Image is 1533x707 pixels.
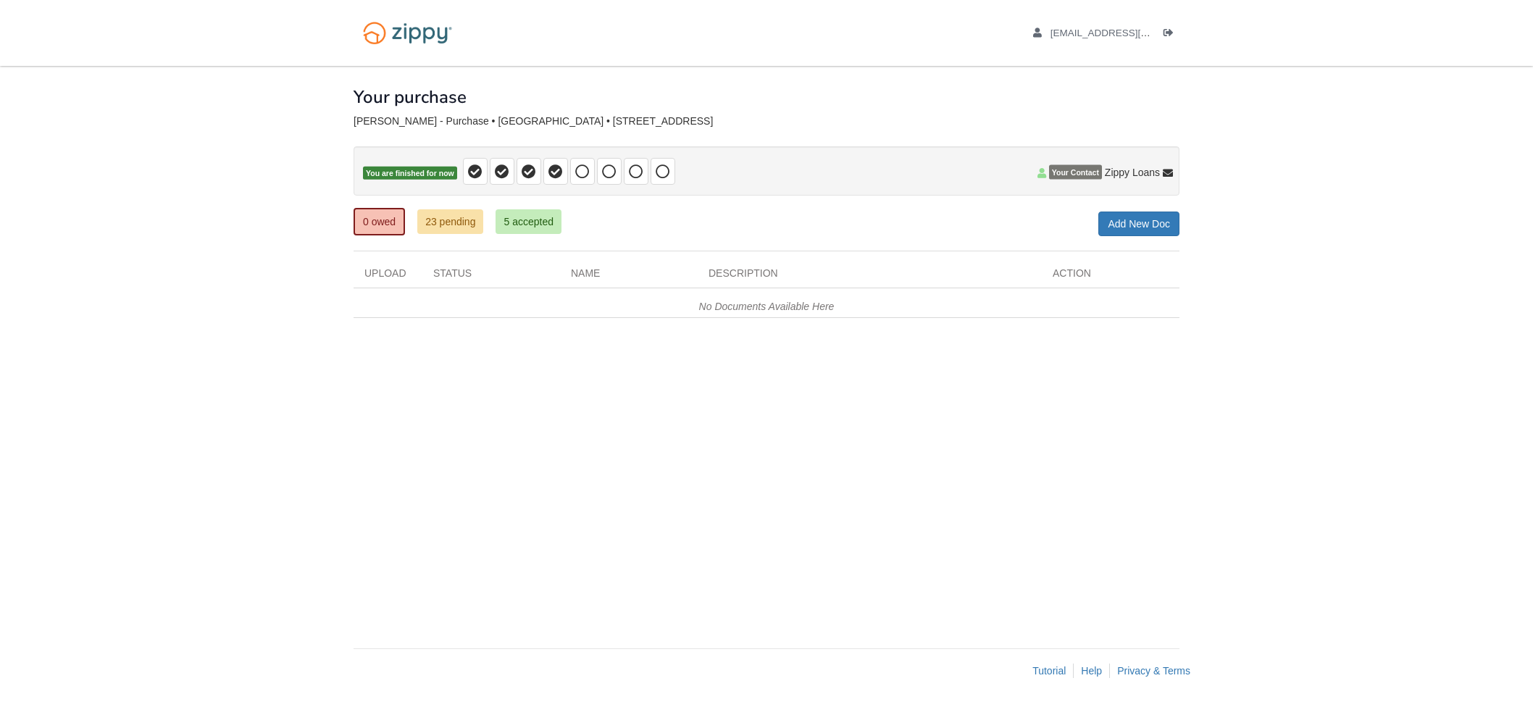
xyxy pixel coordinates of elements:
[1042,266,1179,288] div: Action
[354,266,422,288] div: Upload
[1164,28,1179,42] a: Log out
[354,208,405,235] a: 0 owed
[363,167,457,180] span: You are finished for now
[1033,28,1216,42] a: edit profile
[354,115,1179,127] div: [PERSON_NAME] - Purchase • [GEOGRAPHIC_DATA] • [STREET_ADDRESS]
[417,209,483,234] a: 23 pending
[1117,665,1190,677] a: Privacy & Terms
[1105,165,1160,180] span: Zippy Loans
[560,266,698,288] div: Name
[1050,28,1216,38] span: toshafunes@gmail.com
[1049,165,1102,180] span: Your Contact
[698,266,1042,288] div: Description
[699,301,835,312] em: No Documents Available Here
[1098,212,1179,236] a: Add New Doc
[496,209,561,234] a: 5 accepted
[1081,665,1102,677] a: Help
[422,266,560,288] div: Status
[354,88,467,106] h1: Your purchase
[1032,665,1066,677] a: Tutorial
[354,14,461,51] img: Logo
